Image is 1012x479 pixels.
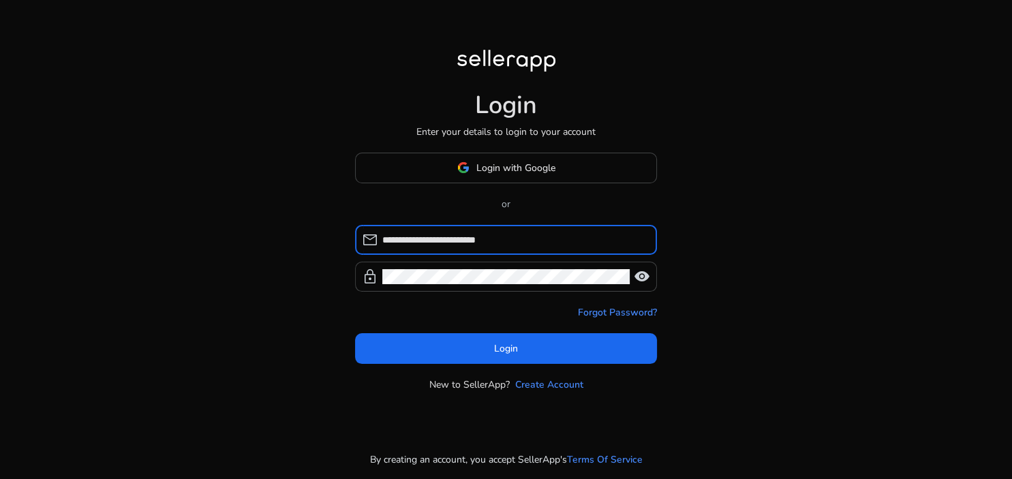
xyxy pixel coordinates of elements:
[362,268,378,285] span: lock
[355,153,657,183] button: Login with Google
[416,125,596,139] p: Enter your details to login to your account
[515,377,583,392] a: Create Account
[355,197,657,211] p: or
[429,377,510,392] p: New to SellerApp?
[355,333,657,364] button: Login
[567,452,643,467] a: Terms Of Service
[634,268,650,285] span: visibility
[475,91,537,120] h1: Login
[494,341,518,356] span: Login
[457,161,470,174] img: google-logo.svg
[476,161,555,175] span: Login with Google
[578,305,657,320] a: Forgot Password?
[362,232,378,248] span: mail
